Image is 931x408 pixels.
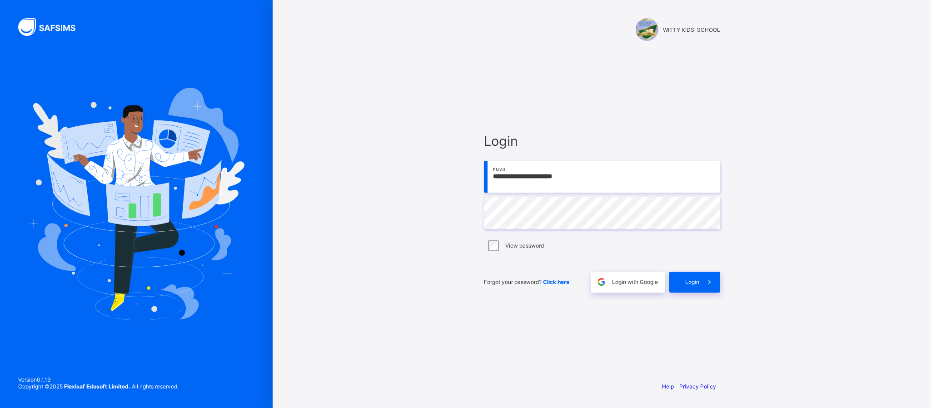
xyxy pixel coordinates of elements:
span: Forgot your password? [484,279,569,285]
span: Login [484,133,720,149]
img: Hero Image [28,88,244,320]
img: google.396cfc9801f0270233282035f929180a.svg [596,277,607,287]
span: Copyright © 2025 All rights reserved. [18,383,179,390]
a: Help [662,383,674,390]
span: WITTY KIDS' SCHOOL [663,26,720,33]
strong: Flexisaf Edusoft Limited. [64,383,130,390]
span: Login with Google [612,279,658,285]
a: Privacy Policy [679,383,716,390]
span: Login [685,279,699,285]
label: View password [505,242,544,249]
a: Click here [543,279,569,285]
img: SAFSIMS Logo [18,18,86,36]
span: Version 0.1.19 [18,376,179,383]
